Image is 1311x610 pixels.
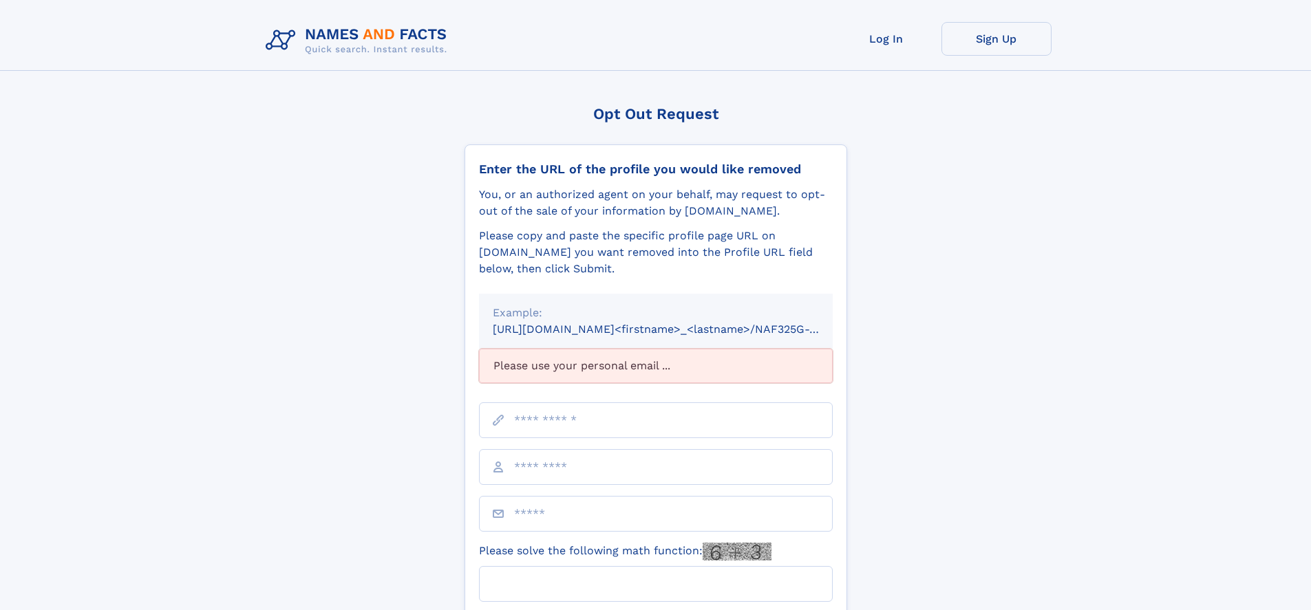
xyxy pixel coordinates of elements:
div: Enter the URL of the profile you would like removed [479,162,833,177]
a: Sign Up [941,22,1052,56]
div: Please use your personal email ... [479,349,833,383]
img: Logo Names and Facts [260,22,458,59]
a: Log In [831,22,941,56]
div: Example: [493,305,819,321]
div: Please copy and paste the specific profile page URL on [DOMAIN_NAME] you want removed into the Pr... [479,228,833,277]
label: Please solve the following math function: [479,543,771,560]
small: [URL][DOMAIN_NAME]<firstname>_<lastname>/NAF325G-xxxxxxxx [493,323,859,336]
div: Opt Out Request [465,105,847,122]
div: You, or an authorized agent on your behalf, may request to opt-out of the sale of your informatio... [479,186,833,219]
